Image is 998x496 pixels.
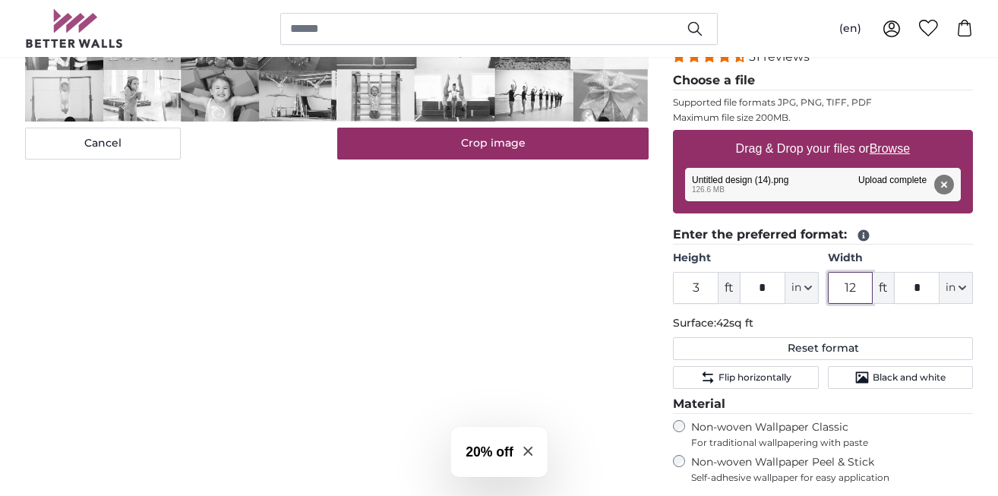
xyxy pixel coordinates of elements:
button: in [785,272,819,304]
button: (en) [827,15,873,43]
p: Maximum file size 200MB. [673,112,973,124]
span: Self-adhesive wallpaper for easy application [691,472,973,484]
span: ft [718,272,740,304]
label: Height [673,251,818,266]
p: Supported file formats JPG, PNG, TIFF, PDF [673,96,973,109]
span: 42sq ft [716,316,753,330]
span: in [946,280,955,295]
p: Surface: [673,316,973,331]
button: Crop image [337,128,649,160]
span: ft [873,272,894,304]
legend: Choose a file [673,71,973,90]
label: Non-woven Wallpaper Classic [691,420,973,449]
span: in [791,280,801,295]
label: Non-woven Wallpaper Peel & Stick [691,455,973,484]
span: Black and white [873,371,946,384]
button: Black and white [828,366,973,389]
legend: Enter the preferred format: [673,226,973,245]
button: in [940,272,973,304]
span: For traditional wallpapering with paste [691,437,973,449]
label: Width [828,251,973,266]
img: Betterwalls [25,9,124,48]
legend: Material [673,395,973,414]
button: Cancel [25,128,181,160]
button: Reset format [673,337,973,360]
label: Drag & Drop your files or [730,134,916,164]
button: Flip horizontally [673,366,818,389]
u: Browse [870,142,910,155]
span: Flip horizontally [718,371,791,384]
